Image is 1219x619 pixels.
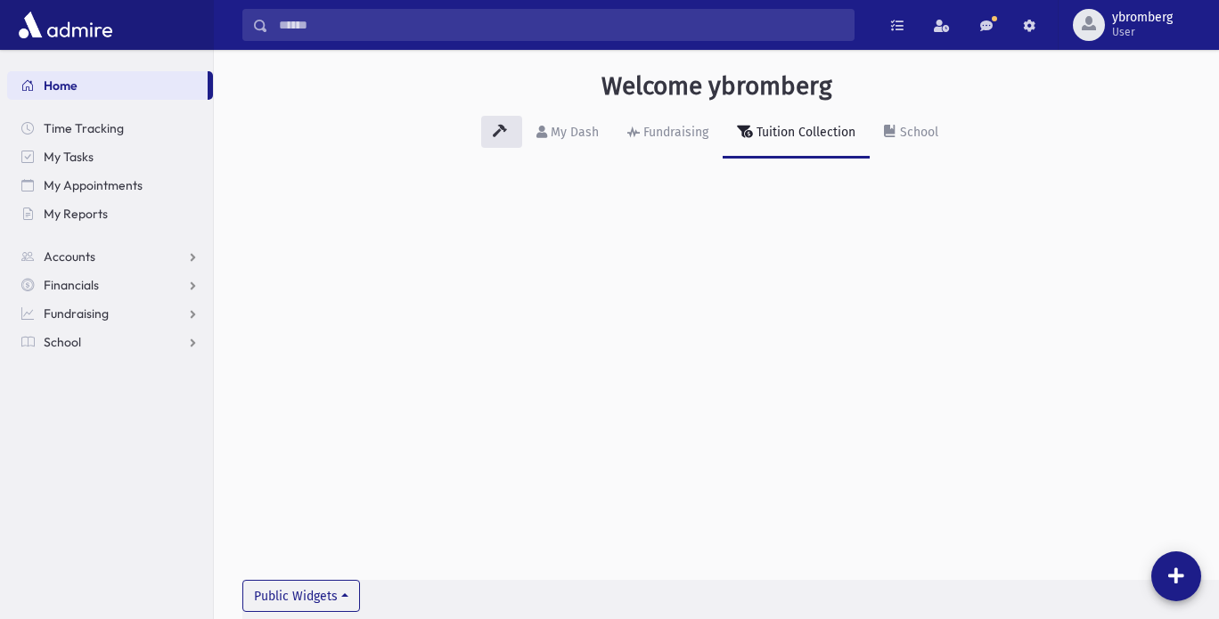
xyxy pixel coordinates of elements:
[7,242,213,271] a: Accounts
[242,580,360,612] button: Public Widgets
[7,271,213,299] a: Financials
[1112,25,1173,39] span: User
[870,109,953,159] a: School
[44,277,99,293] span: Financials
[7,171,213,200] a: My Appointments
[44,120,124,136] span: Time Tracking
[547,125,599,140] div: My Dash
[1112,11,1173,25] span: ybromberg
[601,71,832,102] h3: Welcome ybromberg
[7,143,213,171] a: My Tasks
[753,125,855,140] div: Tuition Collection
[44,334,81,350] span: School
[44,248,95,265] span: Accounts
[44,305,109,322] span: Fundraising
[44,177,143,193] span: My Appointments
[7,200,213,228] a: My Reports
[44,206,108,222] span: My Reports
[14,7,117,43] img: AdmirePro
[44,149,94,165] span: My Tasks
[268,9,854,41] input: Search
[7,299,213,328] a: Fundraising
[522,109,613,159] a: My Dash
[640,125,708,140] div: Fundraising
[7,71,208,100] a: Home
[7,328,213,356] a: School
[723,109,870,159] a: Tuition Collection
[44,77,78,94] span: Home
[613,109,723,159] a: Fundraising
[7,114,213,143] a: Time Tracking
[896,125,938,140] div: School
